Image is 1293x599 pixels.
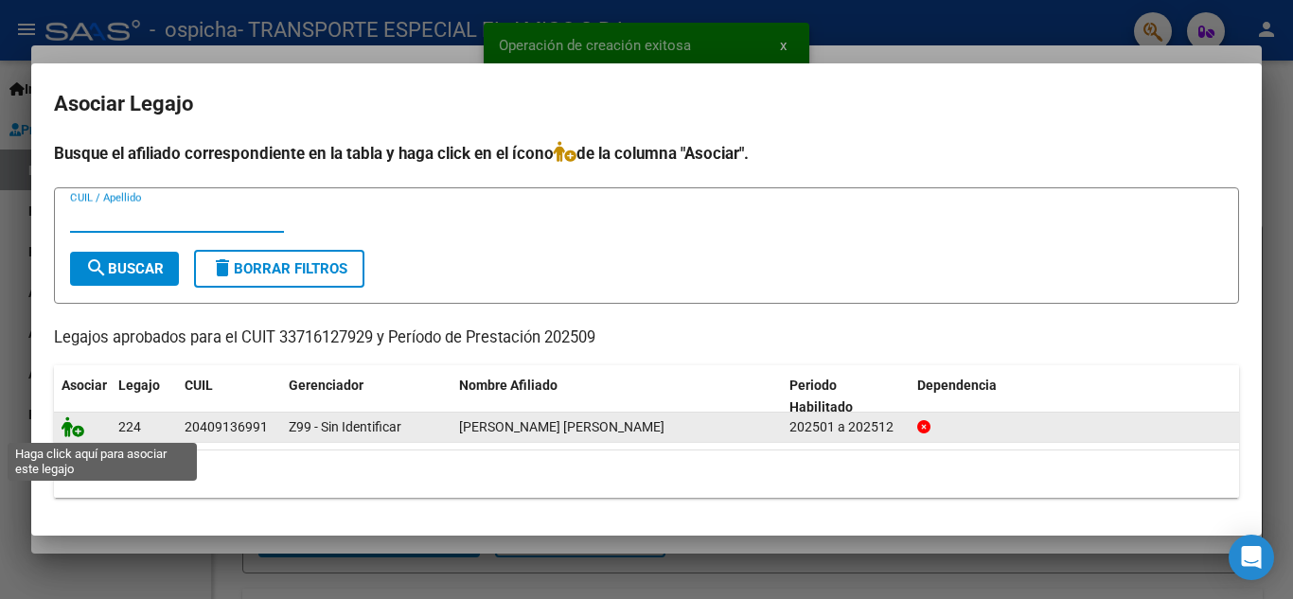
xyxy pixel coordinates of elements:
[459,378,558,393] span: Nombre Afiliado
[289,378,363,393] span: Gerenciador
[211,256,234,279] mat-icon: delete
[70,252,179,286] button: Buscar
[452,365,782,428] datatable-header-cell: Nombre Afiliado
[62,378,107,393] span: Asociar
[281,365,452,428] datatable-header-cell: Gerenciador
[177,365,281,428] datatable-header-cell: CUIL
[185,416,268,438] div: 20409136991
[789,416,902,438] div: 202501 a 202512
[910,365,1240,428] datatable-header-cell: Dependencia
[54,86,1239,122] h2: Asociar Legajo
[1229,535,1274,580] div: Open Intercom Messenger
[289,419,401,434] span: Z99 - Sin Identificar
[782,365,910,428] datatable-header-cell: Periodo Habilitado
[54,141,1239,166] h4: Busque el afiliado correspondiente en la tabla y haga click en el ícono de la columna "Asociar".
[211,260,347,277] span: Borrar Filtros
[54,450,1239,498] div: 1 registros
[459,419,664,434] span: BRANDAN MARCOS IVAN
[194,250,364,288] button: Borrar Filtros
[185,378,213,393] span: CUIL
[118,378,160,393] span: Legajo
[111,365,177,428] datatable-header-cell: Legajo
[54,326,1239,350] p: Legajos aprobados para el CUIT 33716127929 y Período de Prestación 202509
[54,365,111,428] datatable-header-cell: Asociar
[85,256,108,279] mat-icon: search
[789,378,853,414] span: Periodo Habilitado
[118,419,141,434] span: 224
[85,260,164,277] span: Buscar
[917,378,997,393] span: Dependencia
